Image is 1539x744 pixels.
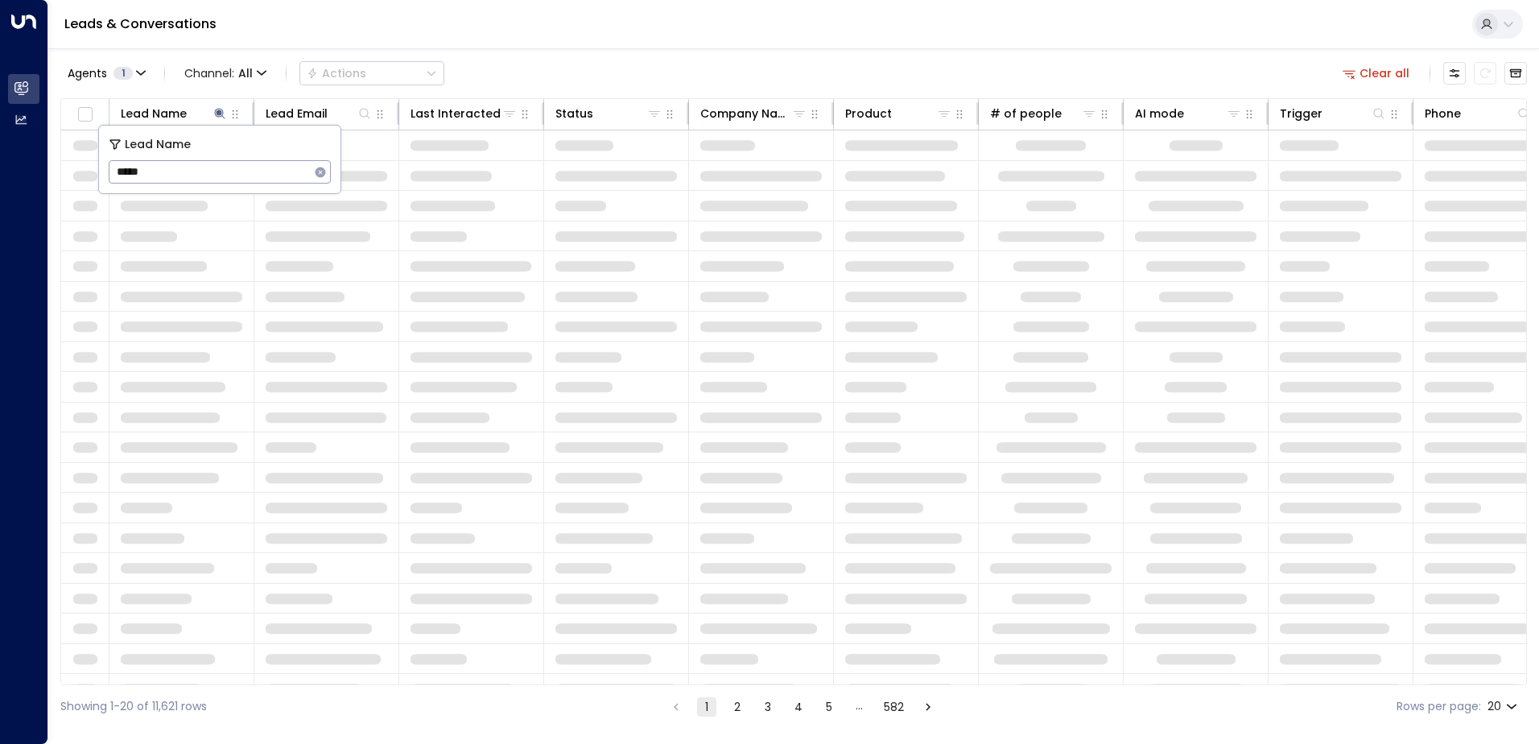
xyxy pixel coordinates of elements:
[1425,104,1532,123] div: Phone
[178,62,273,85] span: Channel:
[266,104,328,123] div: Lead Email
[697,697,716,717] button: page 1
[555,104,662,123] div: Status
[728,697,747,717] button: Go to page 2
[666,696,939,717] nav: pagination navigation
[64,14,217,33] a: Leads & Conversations
[1135,104,1184,123] div: AI mode
[1397,698,1481,715] label: Rows per page:
[1280,104,1387,123] div: Trigger
[266,104,373,123] div: Lead Email
[1474,62,1496,85] span: Refresh
[700,104,807,123] div: Company Name
[819,697,839,717] button: Go to page 5
[411,104,518,123] div: Last Interacted
[1443,62,1466,85] button: Customize
[411,104,501,123] div: Last Interacted
[1504,62,1527,85] button: Archived Leads
[700,104,791,123] div: Company Name
[125,135,191,154] span: Lead Name
[850,697,869,717] div: …
[307,66,366,81] div: Actions
[1487,695,1520,718] div: 20
[1336,62,1417,85] button: Clear all
[789,697,808,717] button: Go to page 4
[1280,104,1322,123] div: Trigger
[758,697,778,717] button: Go to page 3
[299,61,444,85] div: Button group with a nested menu
[881,697,907,717] button: Go to page 582
[60,698,207,715] div: Showing 1-20 of 11,621 rows
[555,104,593,123] div: Status
[121,104,187,123] div: Lead Name
[68,68,107,79] span: Agents
[990,104,1097,123] div: # of people
[845,104,892,123] div: Product
[121,104,228,123] div: Lead Name
[299,61,444,85] button: Actions
[990,104,1062,123] div: # of people
[238,67,253,80] span: All
[918,697,938,717] button: Go to next page
[845,104,952,123] div: Product
[113,67,133,80] span: 1
[1135,104,1242,123] div: AI mode
[178,62,273,85] button: Channel:All
[1425,104,1461,123] div: Phone
[60,62,151,85] button: Agents1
